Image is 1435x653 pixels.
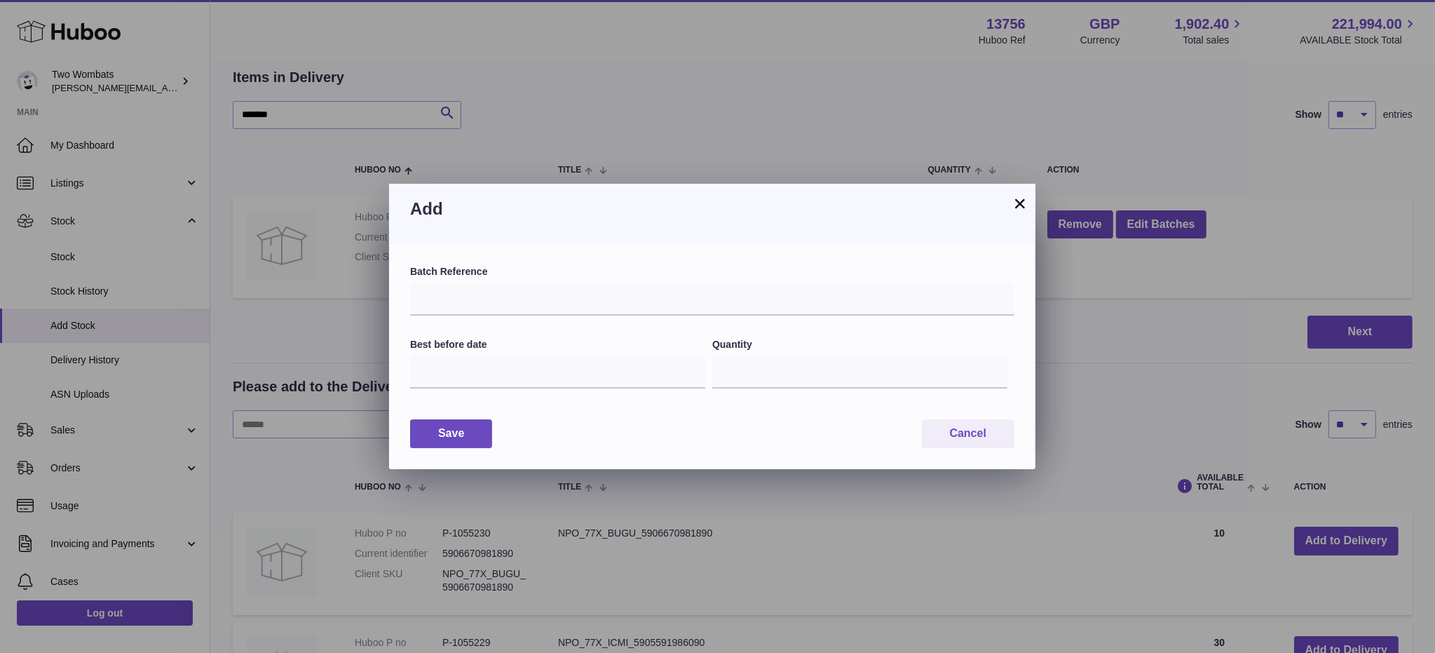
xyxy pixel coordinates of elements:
[410,338,705,351] label: Best before date
[922,419,1014,448] button: Cancel
[712,338,1007,351] label: Quantity
[410,419,492,448] button: Save
[410,198,1014,220] h3: Add
[410,265,1014,278] label: Batch Reference
[1012,195,1028,212] button: ×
